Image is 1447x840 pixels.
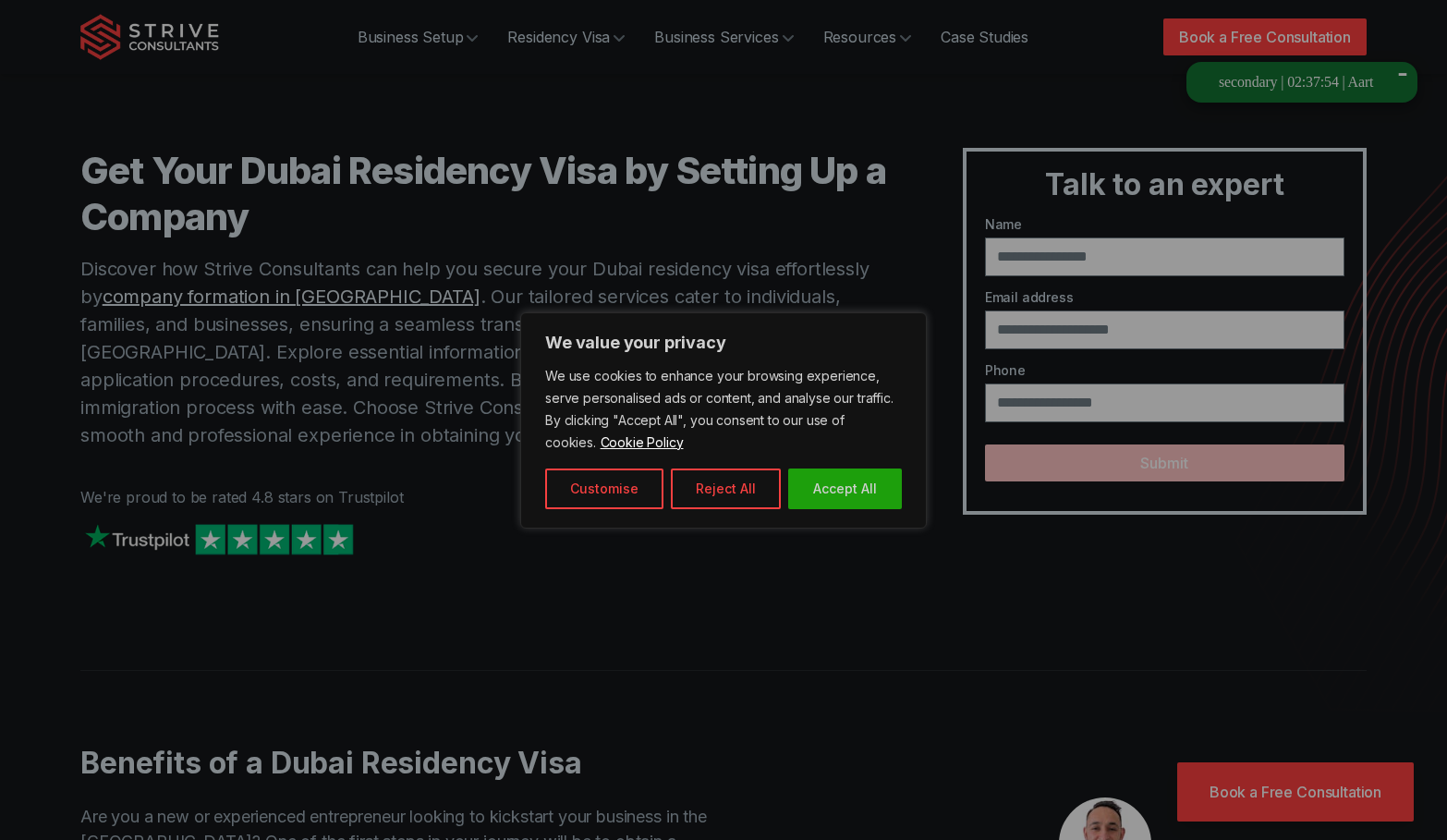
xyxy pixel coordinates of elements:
[545,469,663,509] button: Customise
[545,365,902,454] p: We use cookies to enhance your browsing experience, serve personalised ads or content, and analys...
[600,433,685,451] a: Cookie Policy
[671,469,781,509] button: Reject All
[545,332,902,354] p: We value your privacy
[788,469,902,509] button: Accept All
[520,312,927,529] div: We value your privacy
